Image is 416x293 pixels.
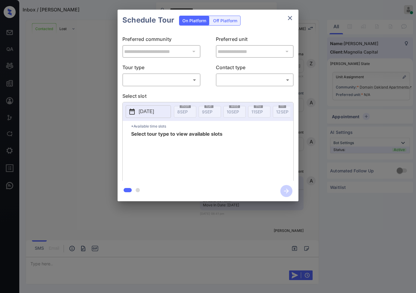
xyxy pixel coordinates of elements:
div: On Platform [179,16,209,25]
button: [DATE] [126,105,171,118]
span: Select tour type to view available slots [131,131,222,180]
p: Contact type [216,64,294,73]
p: Preferred community [122,35,200,45]
p: Tour type [122,64,200,73]
div: Off Platform [210,16,240,25]
p: Preferred unit [216,35,294,45]
p: Select slot [122,92,294,102]
button: close [284,12,296,24]
p: [DATE] [139,108,154,115]
p: *Available time slots [131,121,293,131]
h2: Schedule Tour [118,10,179,31]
